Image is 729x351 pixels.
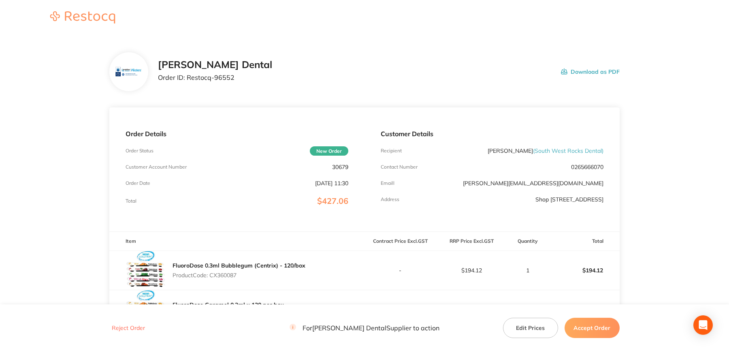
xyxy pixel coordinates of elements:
[126,148,153,154] p: Order Status
[693,315,713,335] div: Open Intercom Messenger
[561,59,620,84] button: Download as PDF
[533,147,603,154] span: ( South West Rocks Dental )
[158,59,272,71] h2: [PERSON_NAME] Dental
[126,251,166,290] img: OGFmbzNrZw
[158,74,272,81] p: Order ID: Restocq- 96552
[507,232,548,251] th: Quantity
[381,164,418,170] p: Contact Number
[565,317,620,338] button: Accept Order
[332,164,348,170] p: 30679
[173,262,305,269] a: FluoroDose 0.3ml Bubblegum (Centrix) - 120/box
[549,300,619,319] p: $194.12
[571,164,603,170] p: 0265666070
[126,164,187,170] p: Customer Account Number
[310,146,348,156] span: New Order
[463,180,603,187] a: [PERSON_NAME][EMAIL_ADDRESS][DOMAIN_NAME]
[503,317,558,338] button: Edit Prices
[115,59,142,85] img: bnV5aml6aA
[436,232,507,251] th: RRP Price Excl. GST
[42,11,123,24] img: Restocq logo
[109,232,364,251] th: Item
[126,180,150,186] p: Order Date
[381,130,603,137] p: Customer Details
[317,196,348,206] span: $427.06
[436,267,507,274] p: $194.12
[381,148,402,154] p: Recipient
[290,324,439,332] p: For [PERSON_NAME] Dental Supplier to action
[488,148,603,154] p: [PERSON_NAME]
[109,324,147,332] button: Reject Order
[126,290,166,329] img: a3dlb3ZlMA
[315,180,348,186] p: [DATE] 11:30
[126,198,136,204] p: Total
[173,301,284,308] a: FluoroDose Caramel 0.3ml x 120 per box
[381,180,394,186] p: Emaill
[548,232,620,251] th: Total
[173,272,305,278] p: Product Code: CX360087
[42,11,123,25] a: Restocq logo
[364,232,436,251] th: Contract Price Excl. GST
[535,196,603,203] p: Shop [STREET_ADDRESS]
[549,261,619,280] p: $194.12
[126,130,348,137] p: Order Details
[365,267,435,274] p: -
[381,197,399,202] p: Address
[508,267,548,274] p: 1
